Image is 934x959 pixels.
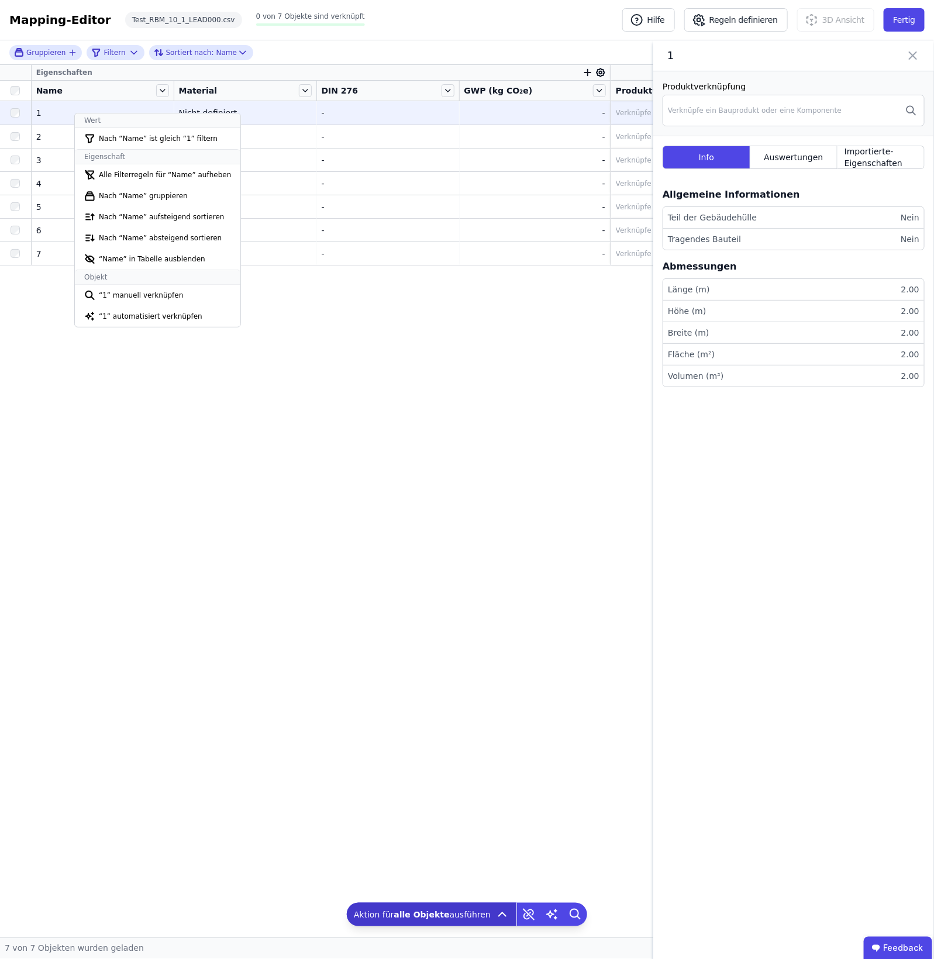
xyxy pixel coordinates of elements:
[75,206,240,227] li: Nach “Name” aufsteigend sortieren
[36,131,169,143] div: 2
[322,131,454,143] div: -
[36,85,63,96] span: Name
[896,233,919,245] div: Nein
[322,107,454,119] div: -
[616,132,790,142] div: Verknüpfe ein Bauprodukt oder eine Komponente
[322,85,359,96] span: DIN 276
[26,48,66,57] span: Gruppieren
[9,12,111,28] div: Mapping-Editor
[179,131,312,143] div: Nicht definiert
[75,270,240,285] div: Objekt
[884,8,925,32] button: Fertig
[166,48,214,57] span: Sortiert nach:
[75,227,240,249] li: Nach “Name” absteigend sortieren
[896,212,919,223] div: Nein
[75,306,240,327] li: “1” automatisiert verknüpfen
[75,249,240,270] li: “Name” in Tabelle ausblenden
[464,248,605,260] div: -
[179,225,312,236] div: Nicht definiert
[616,85,929,96] div: Produktverknüpfung
[464,154,605,166] div: -
[75,285,240,306] li: “1” manuell verknüpfen
[616,108,790,118] div: Verknüpfe ein Bauprodukt oder eine Komponente
[36,178,169,189] div: 4
[897,349,919,360] div: 2.00
[668,212,757,223] div: Teil der Gebäudehülle
[75,164,240,185] li: Alle Filterregeln für “Name” aufheben
[179,154,312,166] div: Nicht definiert
[699,151,715,163] span: Info
[36,107,169,119] div: 1
[322,248,454,260] div: -
[125,12,242,28] div: Test_RBM_10_1_LEAD000.csv
[179,201,312,213] div: Nicht definiert
[797,8,874,32] button: 3D Ansicht
[764,151,823,163] span: Auswertungen
[36,201,169,213] div: 5
[464,178,605,189] div: -
[36,225,169,236] div: 6
[464,131,605,143] div: -
[684,8,788,32] button: Regeln definieren
[322,225,454,236] div: -
[464,201,605,213] div: -
[256,12,365,20] span: 0 von 7 Objekte sind verknüpft
[897,370,919,382] div: 2.00
[75,113,240,128] div: Wert
[322,178,454,189] div: -
[663,188,800,202] div: Allgemeine Informationen
[179,248,312,260] div: Nicht definiert
[179,107,312,119] div: Nicht definiert
[464,225,605,236] div: -
[668,284,710,295] div: Länge (m)
[14,47,77,57] button: Gruppieren
[668,370,724,382] div: Volumen (m³)
[845,146,917,169] span: Importierte-Eigenschaften
[668,233,741,245] div: Tragendes Bauteil
[464,85,533,96] span: GWP (kg CO₂e)
[154,46,237,60] div: Name
[75,149,240,164] div: Eigenschaft
[75,185,240,206] li: Nach “Name” gruppieren
[663,81,925,92] div: Produktverknüpfung
[394,910,450,919] b: alle Objekte
[668,305,706,317] div: Höhe (m)
[36,154,169,166] div: 3
[322,201,454,213] div: -
[897,327,919,339] div: 2.00
[616,226,790,235] div: Verknüpfe ein Bauprodukt oder eine Komponente
[667,47,843,64] span: 1
[616,156,790,165] div: Verknüpfe ein Bauprodukt oder eine Komponente
[897,305,919,317] div: 2.00
[897,284,919,295] div: 2.00
[464,107,605,119] div: -
[322,154,454,166] div: -
[668,106,842,115] div: Verknüpfe ein Bauprodukt oder eine Komponente
[354,909,491,920] span: Aktion für ausführen
[179,178,312,189] div: Nicht definiert
[36,68,92,77] span: Eigenschaften
[104,48,125,57] span: Filtern
[663,260,737,274] div: Abmessungen
[75,128,240,149] li: Nach “Name” ist gleich “1” filtern
[179,85,218,96] span: Material
[616,202,790,212] div: Verknüpfe ein Bauprodukt oder eine Komponente
[36,248,169,260] div: 7
[622,8,675,32] button: Hilfe
[616,179,790,188] div: Verknüpfe ein Bauprodukt oder eine Komponente
[616,249,790,258] div: Verknüpfe ein Bauprodukt oder eine Komponente
[668,327,709,339] div: Breite (m)
[668,349,715,360] div: Fläche (m²)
